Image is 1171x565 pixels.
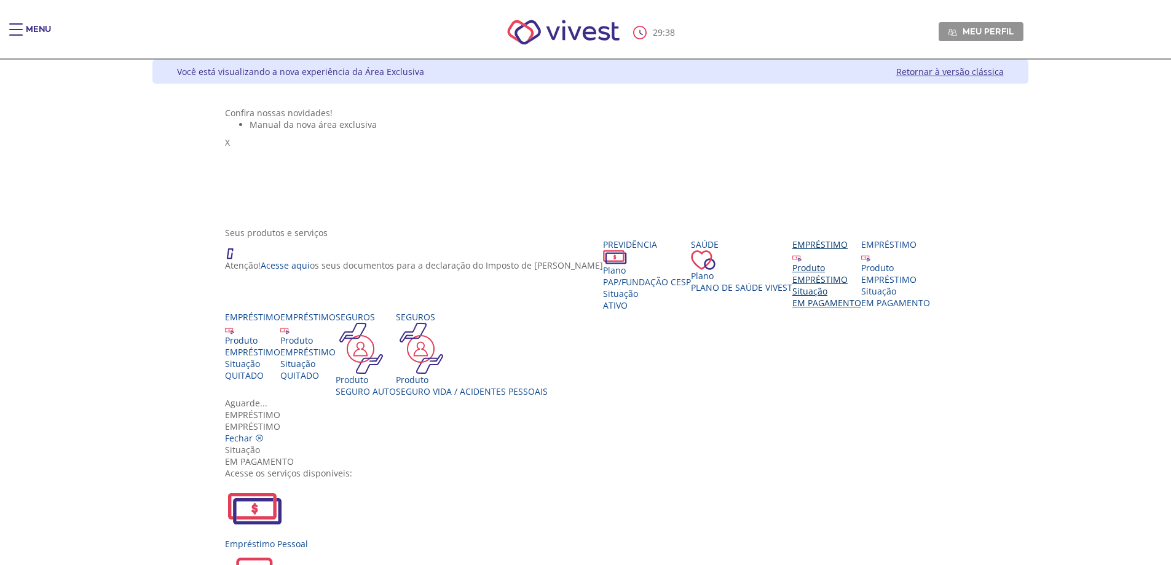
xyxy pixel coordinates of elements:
div: Seus produtos e serviços [225,227,955,239]
div: Produto [396,374,548,385]
span: Fechar [225,432,253,444]
span: EM PAGAMENTO [792,297,861,309]
img: ico_seguros.png [336,323,387,374]
a: Retornar à versão clássica [896,66,1004,77]
a: Saúde PlanoPlano de Saúde VIVEST [691,239,792,293]
div: SEGURO AUTO [336,385,396,397]
div: EMPRÉSTIMO [861,274,930,285]
div: Acesse os serviços disponíveis: [225,467,955,479]
span: PAP/Fundação CESP [603,276,691,288]
a: Empréstimo Produto EMPRÉSTIMO Situação QUITADO [280,311,336,381]
div: Produto [280,334,336,346]
div: Produto [225,334,280,346]
img: EmprestimoPessoal.svg [225,479,284,538]
div: : [633,26,677,39]
span: Plano de Saúde VIVEST [691,282,792,293]
img: ico_emprestimo.svg [792,253,802,262]
span: 29 [653,26,663,38]
div: Menu [26,23,51,48]
div: Situação [280,358,336,369]
div: Seguro Vida / Acidentes Pessoais [396,385,548,397]
div: Seguros [396,311,548,323]
div: Situação [861,285,930,297]
div: EM PAGAMENTO [225,456,955,467]
div: Confira nossas novidades! [225,107,955,119]
span: EMPRÉSTIMO [225,421,280,432]
div: Plano [603,264,691,276]
div: Previdência [603,239,691,250]
div: Empréstimo [792,239,861,250]
span: EM PAGAMENTO [861,297,930,309]
p: Atenção! os seus documentos para a declaração do Imposto de [PERSON_NAME] [225,259,603,271]
a: Empréstimo Produto EMPRÉSTIMO Situação QUITADO [225,311,280,381]
img: ico_dinheiro.png [603,250,627,264]
div: Seguros [336,311,396,323]
div: Produto [336,374,396,385]
div: Aguarde... [225,397,955,409]
a: Empréstimo Pessoal [225,479,955,550]
a: Seguros Produto Seguro Vida / Acidentes Pessoais [396,311,548,397]
div: EMPRÉSTIMO [225,346,280,358]
a: Acesse aqui [261,259,310,271]
div: Situação [792,285,861,297]
span: X [225,136,230,148]
span: QUITADO [280,369,319,381]
div: Produto [792,262,861,274]
img: ico_emprestimo.svg [861,253,870,262]
span: QUITADO [225,369,264,381]
div: Situação [225,358,280,369]
div: Saúde [691,239,792,250]
img: Vivest [494,6,633,58]
img: Meu perfil [948,28,957,37]
img: ico_seguros.png [396,323,447,374]
img: ico_atencao.png [225,239,246,259]
a: Fechar [225,432,264,444]
div: Situação [603,288,691,299]
div: Produto [861,262,930,274]
a: Meu perfil [939,22,1023,41]
img: ico_emprestimo.svg [280,325,290,334]
span: Ativo [603,299,628,311]
div: Empréstimo [225,311,280,323]
span: 38 [665,26,675,38]
div: EMPRÉSTIMO [280,346,336,358]
a: Previdência PlanoPAP/Fundação CESP SituaçãoAtivo [603,239,691,311]
img: ico_emprestimo.svg [225,325,234,334]
div: Empréstimo [225,409,955,421]
div: Empréstimo [280,311,336,323]
section: <span lang="pt-BR" dir="ltr">Visualizador do Conteúdo da Web</span> 1 [225,107,955,215]
div: Plano [691,270,792,282]
div: Empréstimo Pessoal [225,538,955,550]
a: Seguros Produto SEGURO AUTO [336,311,396,397]
a: Empréstimo Produto EMPRÉSTIMO Situação EM PAGAMENTO [792,239,861,309]
div: Você está visualizando a nova experiência da Área Exclusiva [177,66,424,77]
a: Empréstimo Produto EMPRÉSTIMO Situação EM PAGAMENTO [861,239,930,309]
span: Meu perfil [963,26,1014,37]
div: EMPRÉSTIMO [792,274,861,285]
span: Manual da nova área exclusiva [250,119,377,130]
img: ico_coracao.png [691,250,716,270]
div: Empréstimo [861,239,930,250]
div: Situação [225,444,955,456]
